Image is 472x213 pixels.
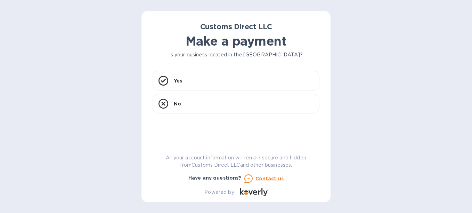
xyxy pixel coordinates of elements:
[153,51,319,58] p: Is your business located in the [GEOGRAPHIC_DATA]?
[174,77,182,84] p: Yes
[153,154,319,169] p: All your account information will remain secure and hidden from Customs Direct LLC and other busi...
[174,100,181,107] p: No
[200,22,272,31] b: Customs Direct LLC
[255,176,284,181] u: Contact us
[188,175,242,181] b: Have any questions?
[153,34,319,48] h1: Make a payment
[204,189,234,196] p: Powered by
